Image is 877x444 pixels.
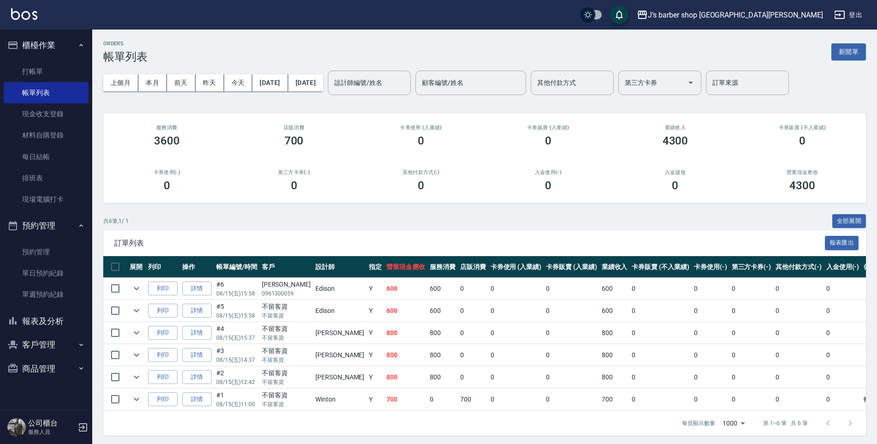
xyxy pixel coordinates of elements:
[262,289,311,298] p: 0961300059
[182,392,212,407] a: 詳情
[214,322,260,344] td: #4
[488,322,544,344] td: 0
[130,282,143,295] button: expand row
[427,300,458,322] td: 600
[488,366,544,388] td: 0
[216,378,257,386] p: 08/15 (五) 12:42
[262,324,311,334] div: 不留客資
[729,256,774,278] th: 第三方卡券(-)
[729,389,774,410] td: 0
[262,368,311,378] div: 不留客資
[262,356,311,364] p: 不留客資
[216,312,257,320] p: 08/15 (五) 15:58
[313,278,367,300] td: Edison
[4,241,89,263] a: 預約管理
[103,217,129,225] p: 共 6 筆, 1 / 1
[544,278,599,300] td: 0
[313,322,367,344] td: [PERSON_NAME]
[262,334,311,342] p: 不留客資
[262,378,311,386] p: 不留客資
[773,389,824,410] td: 0
[196,74,224,91] button: 昨天
[384,322,427,344] td: 800
[427,278,458,300] td: 600
[488,300,544,322] td: 0
[384,300,427,322] td: 600
[130,370,143,384] button: expand row
[262,346,311,356] div: 不留客資
[824,389,862,410] td: 0
[367,278,384,300] td: Y
[750,125,855,131] h2: 卡券販賣 (不入業績)
[458,300,488,322] td: 0
[824,256,862,278] th: 入金使用(-)
[214,278,260,300] td: #6
[216,400,257,408] p: 08/15 (五) 11:00
[729,322,774,344] td: 0
[182,348,212,362] a: 詳情
[831,47,866,56] a: 新開單
[148,370,178,384] button: 列印
[629,366,691,388] td: 0
[488,344,544,366] td: 0
[167,74,196,91] button: 前天
[633,6,827,24] button: J’s barber shop [GEOGRAPHIC_DATA][PERSON_NAME]
[262,312,311,320] p: 不留客資
[427,366,458,388] td: 800
[729,278,774,300] td: 0
[214,366,260,388] td: #2
[763,419,808,427] p: 第 1–6 筆 共 6 筆
[544,344,599,366] td: 0
[773,256,824,278] th: 其他付款方式(-)
[663,134,688,147] h3: 4300
[214,344,260,366] td: #3
[130,348,143,362] button: expand row
[418,134,424,147] h3: 0
[384,278,427,300] td: 600
[130,304,143,318] button: expand row
[262,280,311,289] div: [PERSON_NAME]
[146,256,180,278] th: 列印
[252,74,288,91] button: [DATE]
[216,334,257,342] p: 08/15 (五) 15:37
[629,278,691,300] td: 0
[599,278,630,300] td: 600
[367,366,384,388] td: Y
[224,74,253,91] button: 今天
[623,125,728,131] h2: 業績收入
[629,389,691,410] td: 0
[629,300,691,322] td: 0
[114,239,825,248] span: 訂單列表
[599,389,630,410] td: 700
[692,256,729,278] th: 卡券使用(-)
[262,390,311,400] div: 不留客資
[148,392,178,407] button: 列印
[384,389,427,410] td: 700
[599,322,630,344] td: 800
[367,256,384,278] th: 指定
[4,168,89,189] a: 排班表
[214,256,260,278] th: 帳單編號/時間
[313,344,367,366] td: [PERSON_NAME]
[427,256,458,278] th: 服務消費
[544,300,599,322] td: 0
[599,344,630,366] td: 800
[427,389,458,410] td: 0
[832,214,866,228] button: 全部展開
[154,134,180,147] h3: 3600
[750,169,855,175] h2: 營業現金應收
[4,214,89,238] button: 預約管理
[4,357,89,381] button: 商品管理
[11,8,37,20] img: Logo
[368,125,474,131] h2: 卡券使用 (入業績)
[262,302,311,312] div: 不留客資
[629,344,691,366] td: 0
[148,304,178,318] button: 列印
[103,50,148,63] h3: 帳單列表
[4,103,89,125] a: 現金收支登錄
[544,389,599,410] td: 0
[313,366,367,388] td: [PERSON_NAME]
[692,278,729,300] td: 0
[610,6,628,24] button: save
[729,300,774,322] td: 0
